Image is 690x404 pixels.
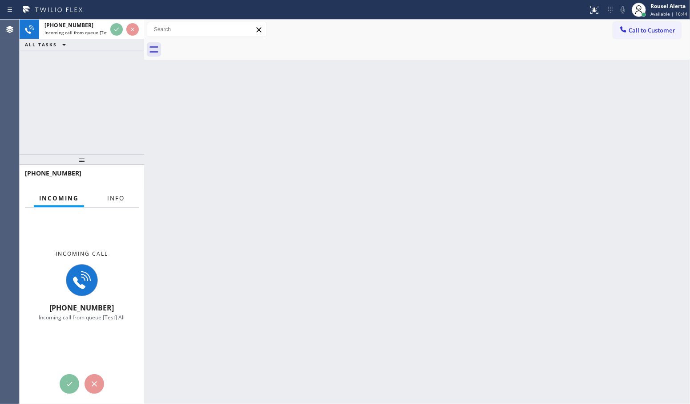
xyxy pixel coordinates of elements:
[617,4,629,16] button: Mute
[50,303,114,313] span: [PHONE_NUMBER]
[107,194,125,202] span: Info
[39,194,79,202] span: Incoming
[629,26,675,34] span: Call to Customer
[60,374,79,394] button: Accept
[56,250,108,257] span: Incoming call
[102,190,130,207] button: Info
[650,11,687,17] span: Available | 16:44
[85,374,104,394] button: Reject
[39,314,125,321] span: Incoming call from queue [Test] All
[25,41,57,48] span: ALL TASKS
[34,190,84,207] button: Incoming
[650,2,687,10] div: Rousel Alerta
[126,23,139,36] button: Reject
[20,39,75,50] button: ALL TASKS
[25,169,81,177] span: [PHONE_NUMBER]
[44,29,118,36] span: Incoming call from queue [Test] All
[44,21,93,29] span: [PHONE_NUMBER]
[147,22,266,37] input: Search
[613,22,681,39] button: Call to Customer
[110,23,123,36] button: Accept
